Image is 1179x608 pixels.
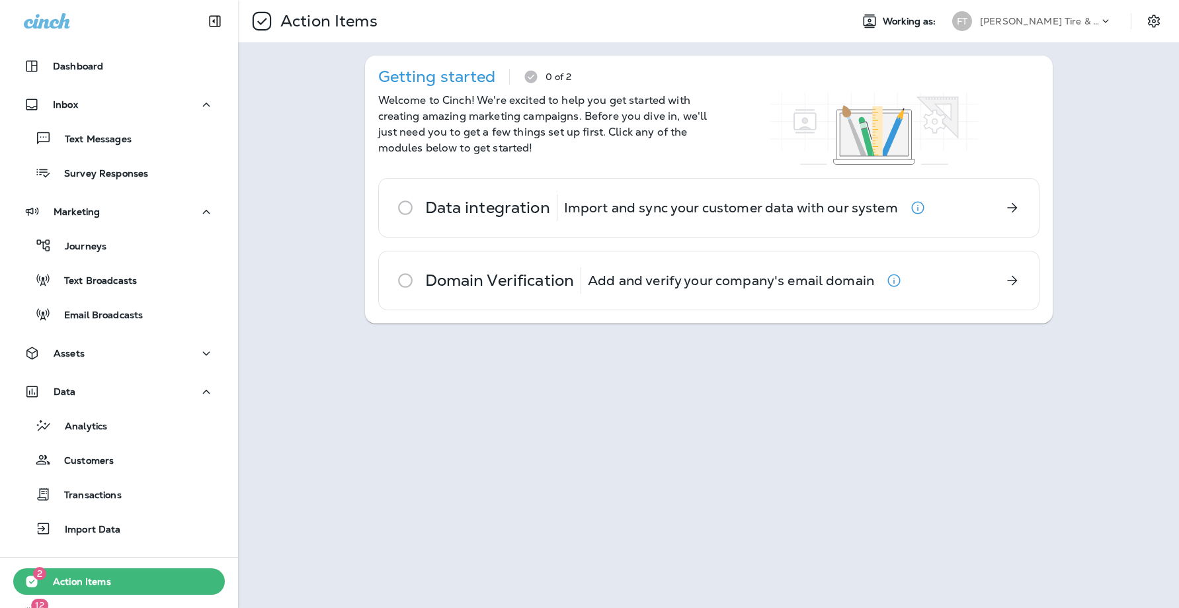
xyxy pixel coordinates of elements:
[13,446,225,474] button: Customers
[378,93,709,156] p: Welcome to Cinch! We're excited to help you get started with creating amazing marketing campaigns...
[53,61,103,71] p: Dashboard
[999,267,1026,294] button: Get Started
[40,576,111,592] span: Action Items
[52,134,132,146] p: Text Messages
[13,53,225,79] button: Dashboard
[378,71,496,82] p: Getting started
[51,455,114,468] p: Customers
[52,241,106,253] p: Journeys
[54,348,85,359] p: Assets
[13,232,225,259] button: Journeys
[952,11,972,31] div: FT
[13,340,225,367] button: Assets
[13,412,225,439] button: Analytics
[999,195,1026,221] button: Get Started
[588,275,874,286] p: Add and verify your company's email domain
[196,8,233,34] button: Collapse Sidebar
[13,159,225,187] button: Survey Responses
[13,266,225,294] button: Text Broadcasts
[52,421,107,433] p: Analytics
[13,300,225,328] button: Email Broadcasts
[13,480,225,508] button: Transactions
[13,568,225,595] button: 2Action Items
[1142,9,1166,33] button: Settings
[564,202,898,213] p: Import and sync your customer data with our system
[275,11,378,31] p: Action Items
[54,386,76,397] p: Data
[51,275,137,288] p: Text Broadcasts
[51,168,148,181] p: Survey Responses
[546,71,572,82] p: 0 of 2
[13,198,225,225] button: Marketing
[53,99,78,110] p: Inbox
[13,515,225,543] button: Import Data
[54,206,100,217] p: Marketing
[52,524,121,537] p: Import Data
[980,16,1099,26] p: [PERSON_NAME] Tire & Auto Service
[883,16,939,27] span: Working as:
[13,91,225,118] button: Inbox
[13,124,225,152] button: Text Messages
[425,275,575,286] p: Domain Verification
[51,490,122,502] p: Transactions
[33,567,46,580] span: 2
[13,378,225,405] button: Data
[51,310,143,322] p: Email Broadcasts
[425,202,550,213] p: Data integration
